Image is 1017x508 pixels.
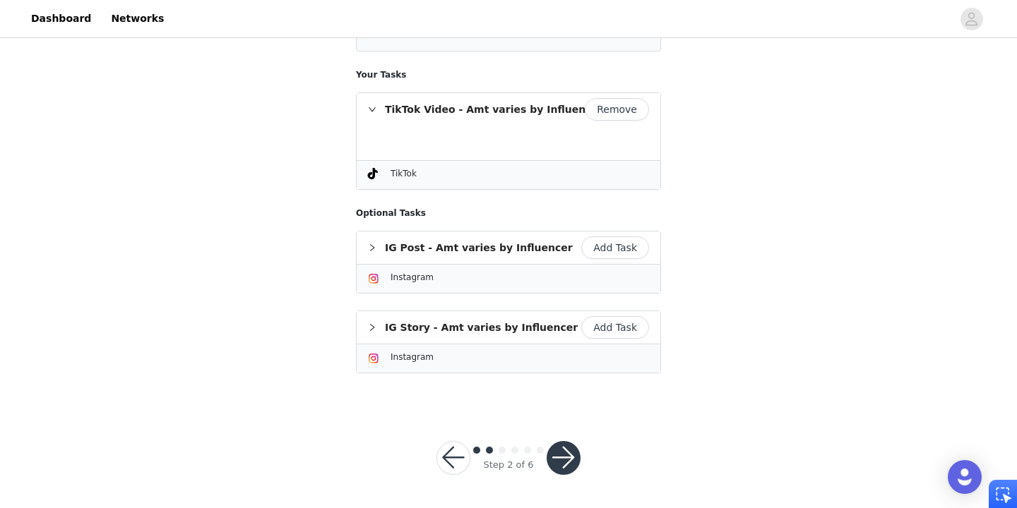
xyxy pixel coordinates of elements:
i: icon: right [368,105,376,114]
a: Dashboard [23,3,100,35]
h5: Your Tasks [356,68,661,81]
i: icon: right [368,243,376,252]
div: avatar [965,8,978,30]
button: Remove [585,98,649,121]
h5: Optional Tasks [356,207,661,219]
img: Instagram Icon [368,273,379,284]
span: TikTok [391,169,417,179]
div: Step 2 of 6 [483,458,533,472]
span: Instagram [391,272,434,282]
div: Open Intercom Messenger [948,460,982,494]
div: icon: rightIG Story - Amt varies by Influencer [357,311,660,344]
div: icon: rightIG Post - Amt varies by Influencer [357,231,660,264]
span: Instagram [391,352,434,362]
img: Instagram Icon [368,353,379,364]
a: Networks [102,3,172,35]
div: icon: rightTikTok Video - Amt varies by Influencer [357,93,660,126]
button: Add Task [581,316,649,339]
button: Add Task [581,236,649,259]
i: icon: right [368,323,376,332]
